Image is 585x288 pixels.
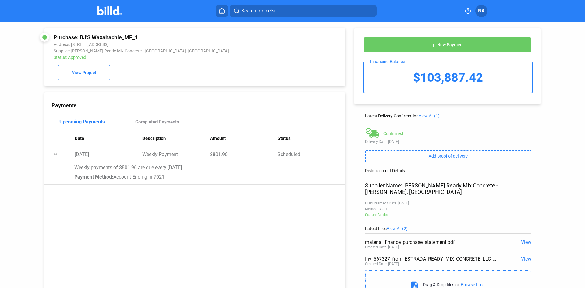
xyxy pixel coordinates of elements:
td: Weekly Payment [142,147,210,162]
div: Supplier: [PERSON_NAME] Ready Mix Concrete - [GEOGRAPHIC_DATA], [GEOGRAPHIC_DATA] [54,48,279,53]
div: Delivery Date: [DATE] [365,140,531,144]
span: New Payment [437,43,464,48]
div: Inv_567327_from_ESTRADA_READY_MIX_CONCRETE_LLC_54724.pdf [365,256,498,262]
div: Confirmed [383,131,403,136]
span: Add proof of delivery [429,154,468,158]
div: Drag & Drop files or [423,282,459,287]
td: Scheduled [278,147,345,162]
th: Description [142,130,210,147]
button: Add proof of delivery [365,150,531,162]
div: Weekly payments of $801.96 are due every [DATE] [74,165,338,170]
span: Search projects [241,7,275,15]
td: [DATE] [75,147,142,162]
mat-icon: add [431,43,436,48]
th: Amount [210,130,278,147]
span: View [521,256,531,262]
div: Supplier Name: [PERSON_NAME] Ready Mix Concrete - [PERSON_NAME], [GEOGRAPHIC_DATA] [365,182,531,195]
span: View All (2) [387,226,408,231]
span: NA [478,7,485,15]
div: Method: ACH [365,207,531,211]
div: material_finance_purchase_statement.pdf [365,239,498,245]
td: $801.96 [210,147,278,162]
div: Latest Delivery Confirmation [365,113,531,118]
span: View All (1) [419,113,440,118]
div: Disbursement Date: [DATE] [365,201,531,205]
div: Browse Files. [461,282,486,287]
div: Status: Approved [54,55,279,60]
button: New Payment [363,37,531,52]
div: Financing Balance [367,59,408,64]
span: Payment Method: [74,174,113,180]
span: View Project [72,70,96,75]
th: Status [278,130,345,147]
th: Date [75,130,142,147]
div: Disbursement Details [365,168,531,173]
div: Completed Payments [135,119,179,125]
button: Search projects [230,5,377,17]
button: View Project [58,65,110,80]
span: View [521,239,531,245]
div: Upcoming Payments [59,119,105,125]
div: Status: Settled [365,213,531,217]
div: Payments [51,102,345,108]
img: Billd Company Logo [97,6,122,15]
div: Created Date: [DATE] [365,262,399,266]
div: Account Ending in 7021 [74,174,338,180]
div: Purchase: BJ'S Waxahachie_MF_1 [54,34,279,41]
button: NA [475,5,487,17]
div: Latest Files [365,226,531,231]
div: Address: [STREET_ADDRESS] [54,42,279,47]
div: Created Date: [DATE] [365,245,399,249]
div: $103,887.42 [364,62,532,93]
